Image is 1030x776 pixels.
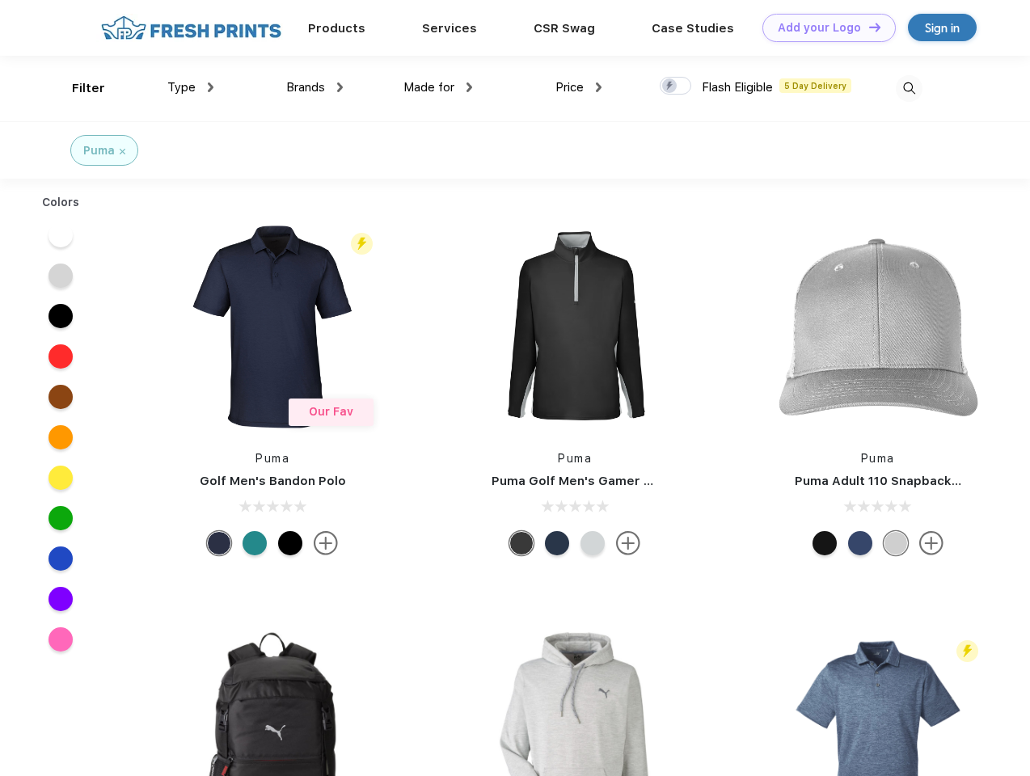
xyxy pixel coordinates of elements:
[466,82,472,92] img: dropdown.png
[351,233,373,255] img: flash_active_toggle.svg
[779,78,851,93] span: 5 Day Delivery
[83,142,115,159] div: Puma
[207,531,231,555] div: Navy Blazer
[96,14,286,42] img: fo%20logo%202.webp
[403,80,454,95] span: Made for
[925,19,960,37] div: Sign in
[848,531,872,555] div: Peacoat with Qut Shd
[884,531,908,555] div: Quarry Brt Whit
[309,405,353,418] span: Our Fav
[555,80,584,95] span: Price
[861,452,895,465] a: Puma
[545,531,569,555] div: Navy Blazer
[286,80,325,95] span: Brands
[558,452,592,465] a: Puma
[919,531,943,555] img: more.svg
[702,80,773,95] span: Flash Eligible
[896,75,922,102] img: desktop_search.svg
[778,21,861,35] div: Add your Logo
[422,21,477,36] a: Services
[120,149,125,154] img: filter_cancel.svg
[208,82,213,92] img: dropdown.png
[72,79,105,98] div: Filter
[616,531,640,555] img: more.svg
[30,194,92,211] div: Colors
[596,82,602,92] img: dropdown.png
[278,531,302,555] div: Puma Black
[813,531,837,555] div: Pma Blk with Pma Blk
[200,474,346,488] a: Golf Men's Bandon Polo
[308,21,365,36] a: Products
[314,531,338,555] img: more.svg
[869,23,880,32] img: DT
[509,531,534,555] div: Puma Black
[534,21,595,36] a: CSR Swag
[580,531,605,555] div: High Rise
[337,82,343,92] img: dropdown.png
[165,219,380,434] img: func=resize&h=266
[956,640,978,662] img: flash_active_toggle.svg
[770,219,986,434] img: func=resize&h=266
[167,80,196,95] span: Type
[908,14,977,41] a: Sign in
[467,219,682,434] img: func=resize&h=266
[255,452,289,465] a: Puma
[492,474,747,488] a: Puma Golf Men's Gamer Golf Quarter-Zip
[243,531,267,555] div: Green Lagoon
